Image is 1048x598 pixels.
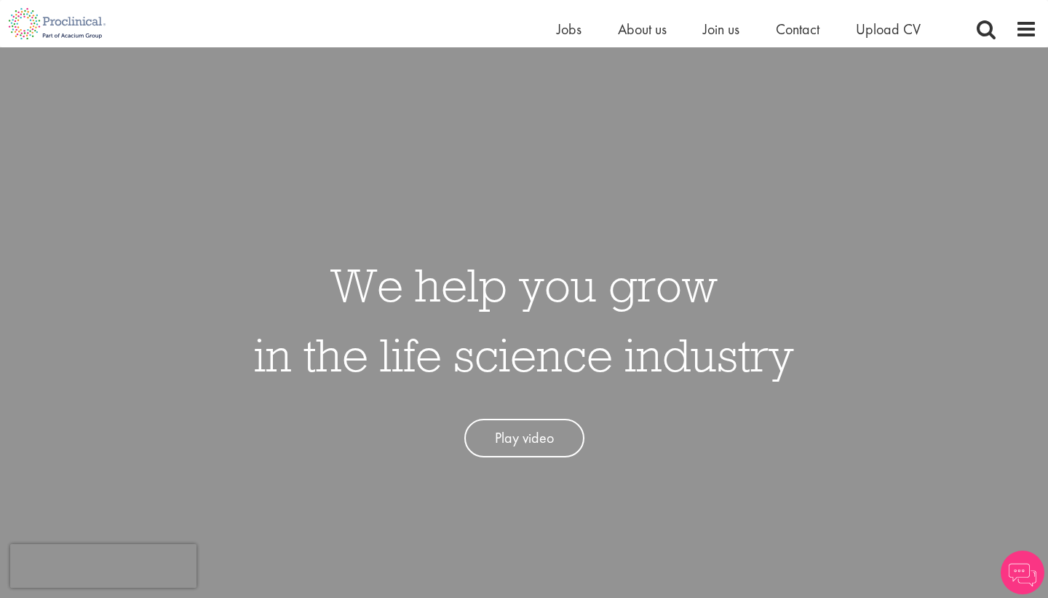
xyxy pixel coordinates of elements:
a: Play video [464,419,584,457]
img: Chatbot [1001,551,1044,594]
a: Join us [703,20,739,39]
a: Jobs [557,20,581,39]
a: About us [618,20,667,39]
a: Contact [776,20,819,39]
h1: We help you grow in the life science industry [254,250,794,390]
a: Upload CV [856,20,921,39]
